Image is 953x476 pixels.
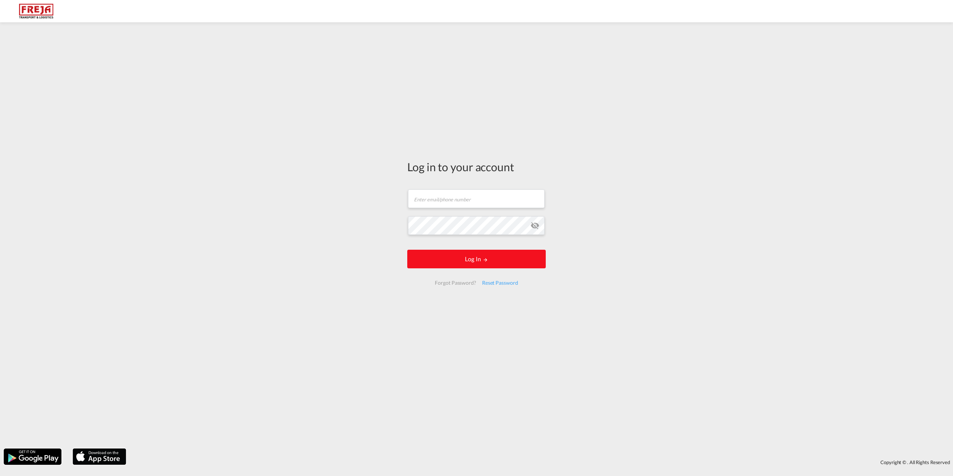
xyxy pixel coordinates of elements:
div: Forgot Password? [432,276,479,290]
button: LOGIN [407,250,546,268]
md-icon: icon-eye-off [530,221,539,230]
div: Log in to your account [407,159,546,175]
div: Reset Password [479,276,521,290]
img: 586607c025bf11f083711d99603023e7.png [11,3,61,20]
input: Enter email/phone number [408,189,545,208]
div: Copyright © . All Rights Reserved [130,456,953,469]
img: apple.png [72,448,127,466]
img: google.png [3,448,62,466]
